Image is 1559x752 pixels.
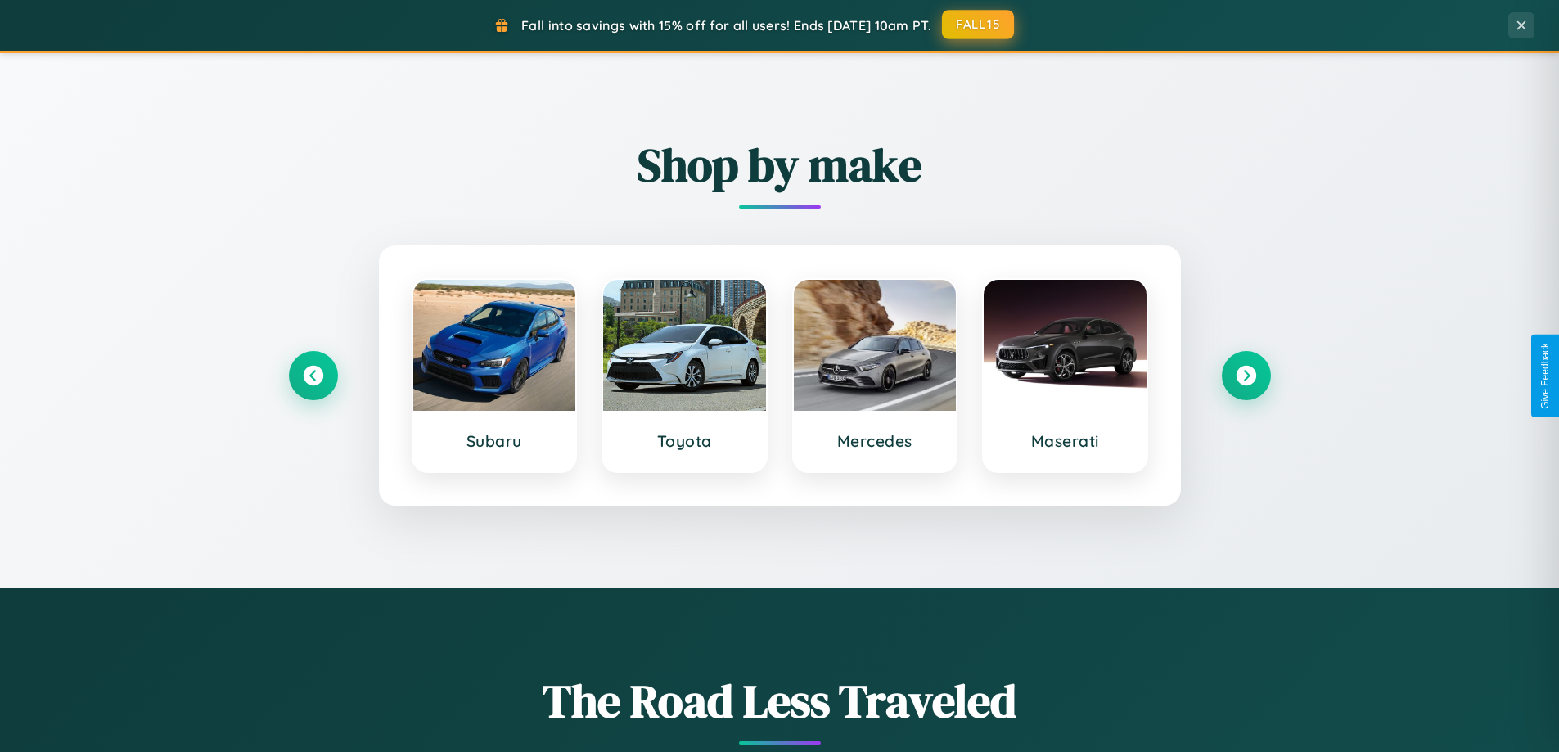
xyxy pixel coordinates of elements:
[430,431,560,451] h3: Subaru
[1000,431,1130,451] h3: Maserati
[521,17,931,34] span: Fall into savings with 15% off for all users! Ends [DATE] 10am PT.
[289,133,1271,196] h2: Shop by make
[1539,343,1551,409] div: Give Feedback
[810,431,940,451] h3: Mercedes
[620,431,750,451] h3: Toyota
[942,10,1014,39] button: FALL15
[289,669,1271,732] h1: The Road Less Traveled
